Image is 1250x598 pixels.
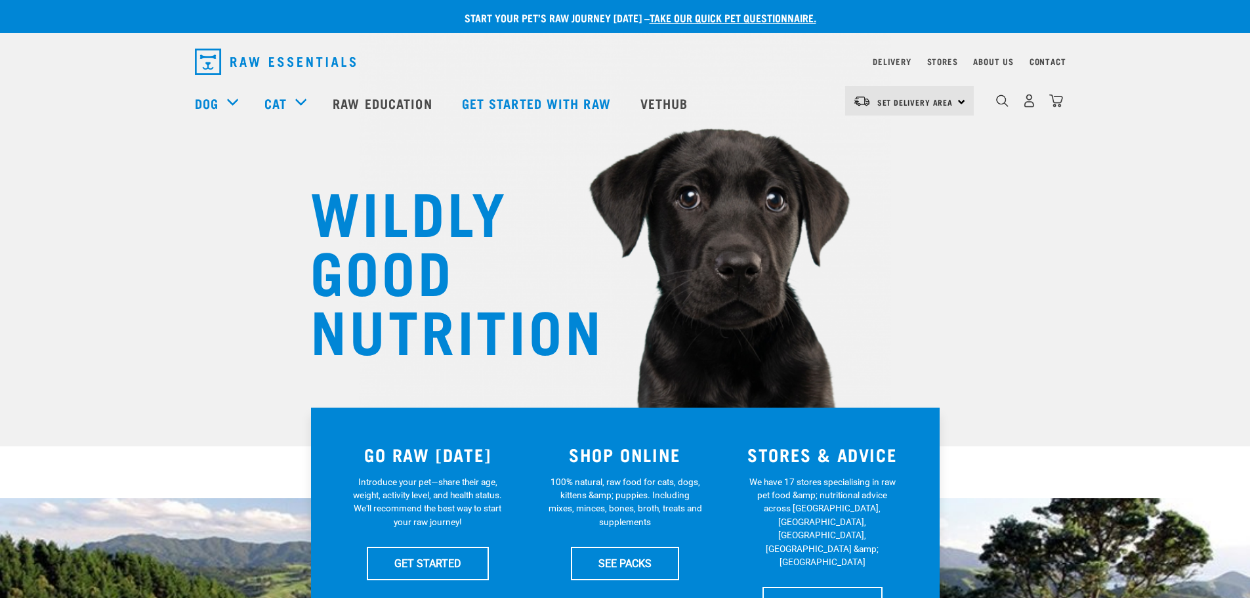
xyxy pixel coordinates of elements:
[1030,59,1066,64] a: Contact
[195,49,356,75] img: Raw Essentials Logo
[320,77,448,129] a: Raw Education
[571,547,679,580] a: SEE PACKS
[627,77,705,129] a: Vethub
[350,475,505,529] p: Introduce your pet—share their age, weight, activity level, and health status. We'll recommend th...
[927,59,958,64] a: Stores
[873,59,911,64] a: Delivery
[548,475,702,529] p: 100% natural, raw food for cats, dogs, kittens &amp; puppies. Including mixes, minces, bones, bro...
[449,77,627,129] a: Get started with Raw
[184,43,1066,80] nav: dropdown navigation
[534,444,716,465] h3: SHOP ONLINE
[745,475,900,569] p: We have 17 stores specialising in raw pet food &amp; nutritional advice across [GEOGRAPHIC_DATA],...
[732,444,913,465] h3: STORES & ADVICE
[853,95,871,107] img: van-moving.png
[264,93,287,113] a: Cat
[310,181,573,358] h1: WILDLY GOOD NUTRITION
[877,100,953,104] span: Set Delivery Area
[996,95,1009,107] img: home-icon-1@2x.png
[650,14,816,20] a: take our quick pet questionnaire.
[973,59,1013,64] a: About Us
[337,444,519,465] h3: GO RAW [DATE]
[195,93,219,113] a: Dog
[1022,94,1036,108] img: user.png
[1049,94,1063,108] img: home-icon@2x.png
[367,547,489,580] a: GET STARTED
